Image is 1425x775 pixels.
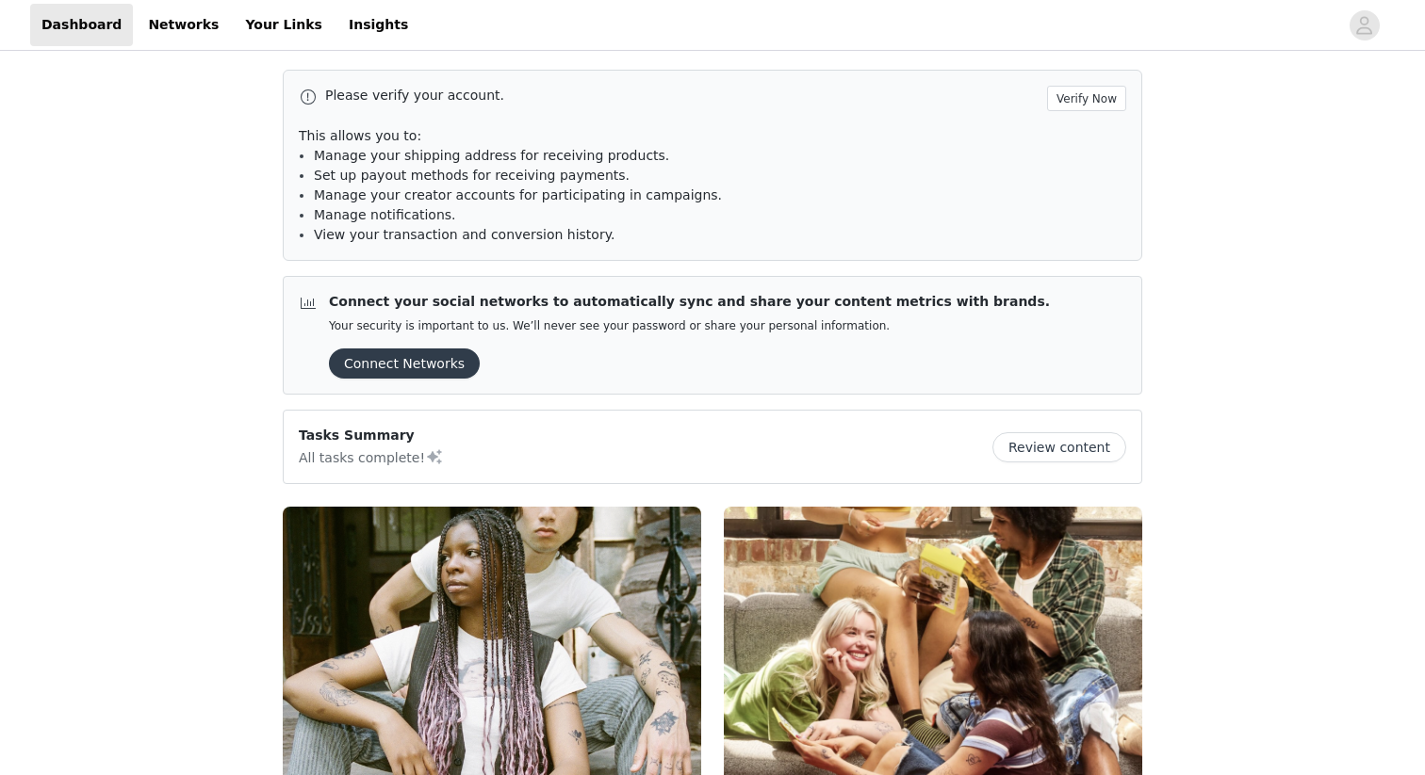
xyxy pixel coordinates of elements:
[299,445,444,468] p: All tasks complete!
[30,4,133,46] a: Dashboard
[325,86,1040,105] p: Please verify your account.
[337,4,419,46] a: Insights
[329,348,480,379] button: Connect Networks
[314,148,669,163] span: Manage your shipping address for receiving products.
[314,207,456,222] span: Manage notifications.
[314,168,630,183] span: Set up payout methods for receiving payments.
[329,319,1050,333] p: Your security is important to us. We’ll never see your password or share your personal information.
[992,432,1126,462] button: Review content
[299,426,444,445] p: Tasks Summary
[1047,86,1126,111] button: Verify Now
[329,292,1050,312] p: Connect your social networks to automatically sync and share your content metrics with brands.
[137,4,230,46] a: Networks
[314,227,614,242] span: View your transaction and conversion history.
[1355,10,1373,40] div: avatar
[299,126,1126,146] p: This allows you to:
[234,4,334,46] a: Your Links
[314,187,722,202] span: Manage your creator accounts for participating in campaigns.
